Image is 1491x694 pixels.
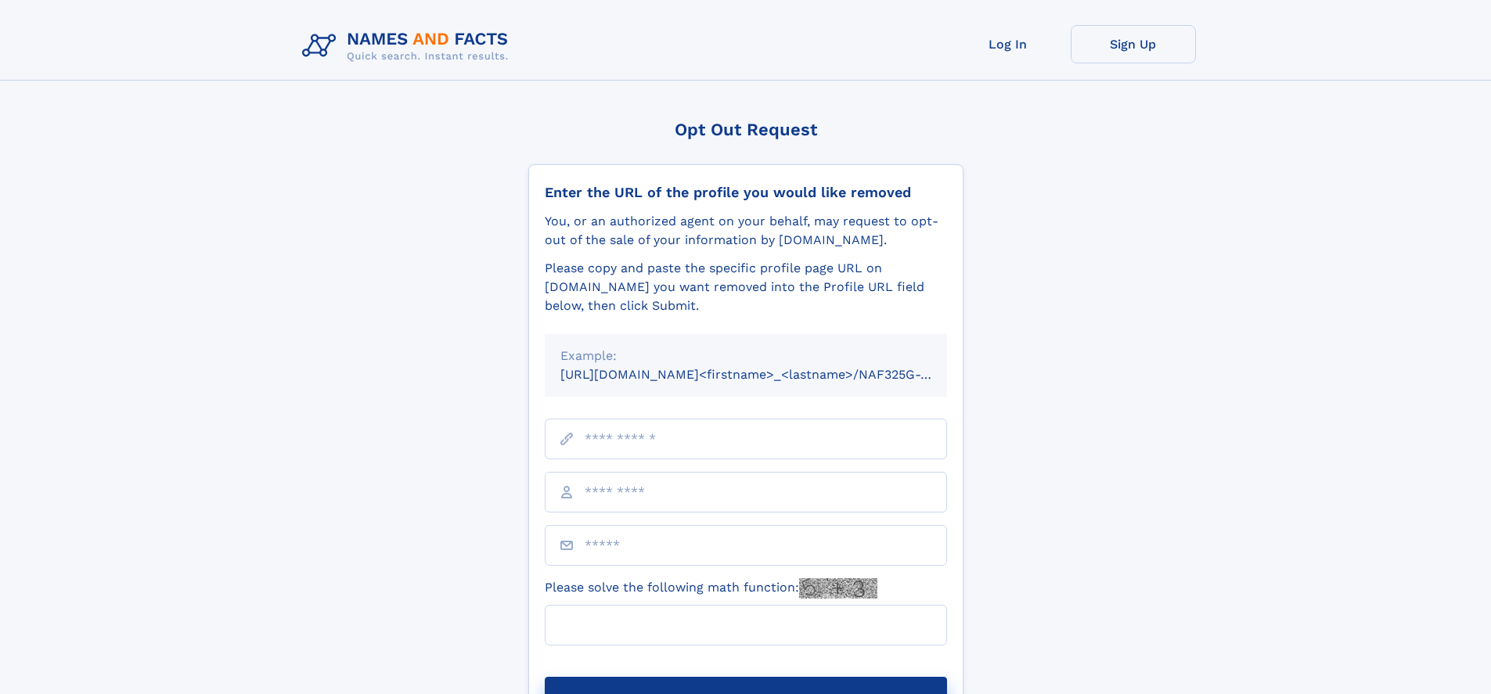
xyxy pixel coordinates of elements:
[545,212,947,250] div: You, or an authorized agent on your behalf, may request to opt-out of the sale of your informatio...
[945,25,1071,63] a: Log In
[560,347,931,365] div: Example:
[296,25,521,67] img: Logo Names and Facts
[1071,25,1196,63] a: Sign Up
[545,184,947,201] div: Enter the URL of the profile you would like removed
[528,120,963,139] div: Opt Out Request
[560,367,977,382] small: [URL][DOMAIN_NAME]<firstname>_<lastname>/NAF325G-xxxxxxxx
[545,578,877,599] label: Please solve the following math function:
[545,259,947,315] div: Please copy and paste the specific profile page URL on [DOMAIN_NAME] you want removed into the Pr...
